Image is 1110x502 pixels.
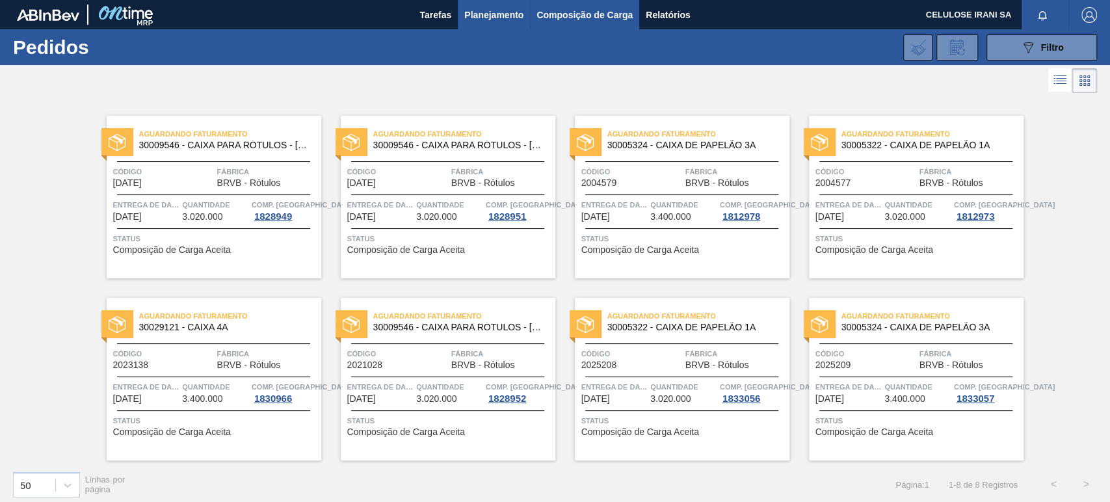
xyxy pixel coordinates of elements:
span: Fábrica [685,347,786,360]
span: Composição de Carga Aceita [113,245,231,255]
font: 1812978 [722,211,760,222]
font: Status [815,235,843,243]
font: Entrega de dados [815,201,890,209]
span: 30005322 - CAIXA DE PAPELÃO 1A [841,140,1013,150]
font: Fábrica [217,350,250,358]
font: 3.400.000 [650,211,691,222]
span: Código [581,347,682,360]
font: 1 [924,480,929,490]
font: 1833056 [722,393,760,404]
font: Fábrica [217,168,250,176]
font: Filtro [1041,42,1064,53]
font: Código [581,350,611,358]
span: Quantidade [884,198,951,211]
a: Comp. [GEOGRAPHIC_DATA]1830966 [252,380,318,404]
font: Código [815,168,845,176]
font: Quantidade [884,201,932,209]
font: 1828949 [254,211,292,222]
span: Status [347,414,552,427]
span: Código [113,347,214,360]
font: Status [113,417,140,425]
span: 01/10/2025 [581,394,610,404]
font: [DATE] [581,393,610,404]
span: Composição de Carga Aceita [347,245,465,255]
span: BRVB - Rótulos [685,360,749,370]
span: 24/09/2025 [113,394,142,404]
font: Página [895,480,921,490]
span: BRVB - Rótulos [451,178,515,188]
font: 1812973 [957,211,994,222]
font: CELULOSE IRANI SA [926,10,1011,20]
font: Entrega de dados [113,201,188,209]
font: Quantidade [182,383,230,391]
font: Aguardando Faturamento [841,130,950,138]
font: Fábrica [685,168,718,176]
span: 02/10/2025 [815,394,844,404]
span: Entrega de dados [581,198,648,211]
font: Quantidade [416,201,464,209]
font: Aguardando Faturamento [607,312,716,320]
span: 2004579 [581,178,617,188]
font: Composição de Carga Aceita [113,427,231,437]
font: Aguardando Faturamento [841,312,950,320]
span: 3.020.000 [884,212,925,222]
font: Código [815,350,845,358]
font: 50 [20,479,31,490]
span: Aguardando Faturamento [373,310,555,323]
span: Código [113,165,214,178]
a: Comp. [GEOGRAPHIC_DATA]1828952 [486,380,552,404]
span: 2023138 [113,360,149,370]
span: 3.020.000 [650,394,691,404]
span: Status [581,232,786,245]
span: Aguardando Faturamento [373,127,555,140]
font: Aguardando Faturamento [373,312,482,320]
font: 1833057 [957,393,994,404]
span: BRVB - Rótulos [217,360,281,370]
font: 30029121 - CAIXA 4A [139,322,228,332]
div: Importar Negociações dos Pedidos [903,34,932,60]
font: 30005324 - CAIXA DE PAPELÃO 3A [841,322,990,332]
font: 30005322 - CAIXA DE PAPELÃO 1A [841,140,990,150]
span: Aguardando Faturamento [139,127,321,140]
span: 30005324 - CAIXA DE PAPELÃO 3A [607,140,779,150]
span: 19/09/2025 [815,212,844,222]
font: [DATE] [815,393,844,404]
font: de [963,480,972,490]
span: Status [581,414,786,427]
div: Solicitação de Revisão de Pedidos [936,34,978,60]
span: Fábrica [919,165,1020,178]
font: Código [113,168,142,176]
span: 30009546 - CAIXA PARA RÓTULOS - ARGENTINA [373,323,545,332]
span: Quantidade [650,380,717,393]
font: 8 [975,480,979,490]
span: Quantidade [416,198,482,211]
font: 30009546 - CAIXA PARA RÓTULOS - [GEOGRAPHIC_DATA] [139,140,390,150]
font: Pedidos [13,36,89,58]
span: 3.400.000 [884,394,925,404]
font: Linhas por página [85,475,126,494]
span: 2021028 [347,360,383,370]
span: Fábrica [217,165,318,178]
span: Fábrica [217,347,318,360]
font: 1828951 [488,211,526,222]
span: 3.400.000 [650,212,691,222]
font: Relatórios [646,10,690,20]
span: Entrega de dados [347,198,414,211]
font: : [922,480,925,490]
font: 1828952 [488,393,526,404]
font: Entrega de dados [581,383,656,391]
font: - [953,480,956,490]
font: Status [581,417,609,425]
font: Entrega de dados [113,383,188,391]
font: Planejamento [464,10,523,20]
a: statusAguardando Faturamento30009546 - CAIXA PARA RÓTULOS - [GEOGRAPHIC_DATA]Código2021028Fábrica... [321,298,555,460]
font: 2025209 [815,360,851,370]
font: Entrega de dados [581,201,656,209]
font: 3.020.000 [182,211,222,222]
img: status [343,134,360,151]
span: Entrega de dados [113,198,179,211]
span: Fábrica [685,165,786,178]
span: Entrega de dados [815,380,882,393]
font: Comp. [GEOGRAPHIC_DATA] [720,201,821,209]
